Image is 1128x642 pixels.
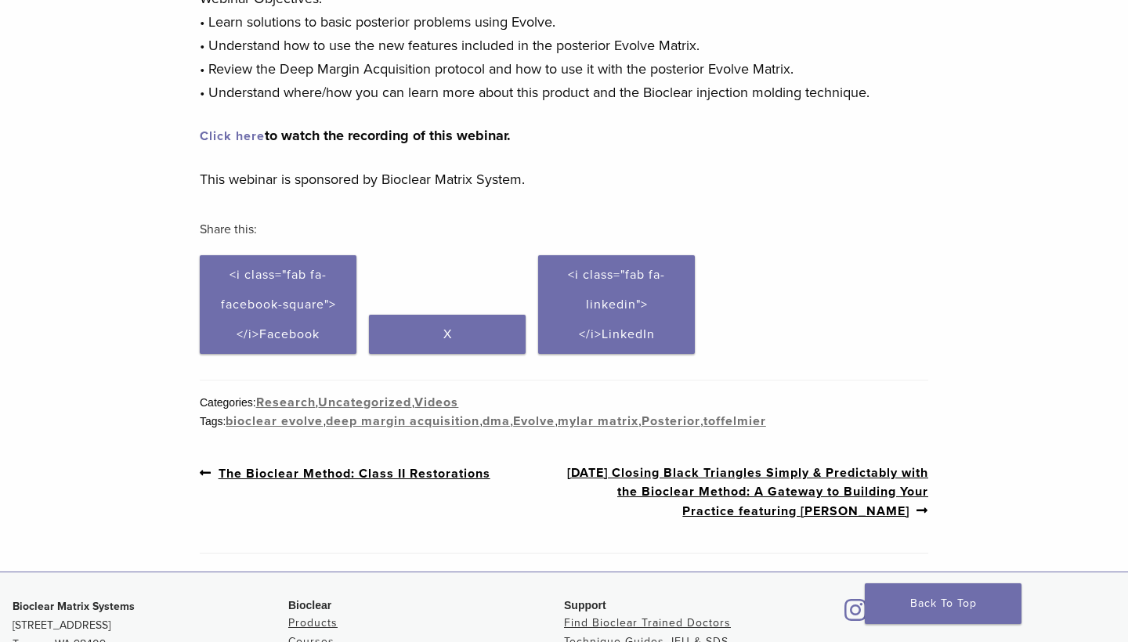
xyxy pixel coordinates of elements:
strong: to watch the recording of this webinar. [200,127,511,144]
a: [DATE] Closing Black Triangles Simply & Predictably with the Bioclear Method: A Gateway to Buildi... [564,463,928,521]
a: mylar matrix [558,413,638,429]
span: Support [564,599,606,611]
a: deep margin acquisition [326,413,479,429]
h3: Share this: [200,211,928,248]
a: toffelmier [703,413,766,429]
a: Posterior [642,413,700,429]
a: The Bioclear Method: Class II Restorations [200,463,490,483]
span: Bioclear [288,599,331,611]
a: Uncategorized [318,395,411,410]
span: <i class="fab fa-facebook-square"></i>Facebook [221,267,336,342]
a: Back To Top [865,583,1021,624]
a: X [369,315,526,354]
a: Research [256,395,316,410]
nav: Post Navigation [200,431,928,554]
a: dma [483,413,510,429]
a: bioclear evolve [226,413,323,429]
div: Tags: , , , , , , [200,412,928,431]
a: Products [288,616,338,629]
span: <i class="fab fa-linkedin"></i>LinkedIn [568,267,665,342]
a: undefined (opens in a new tab) [200,128,265,144]
span: X [443,326,452,342]
div: Categories: , , [200,393,928,412]
a: <i class="fab fa-linkedin"></i>LinkedIn [538,255,695,354]
a: Videos [414,395,458,410]
a: Evolve [513,413,555,429]
a: <i class="fab fa-facebook-square"></i>Facebook [200,255,356,354]
p: This webinar is sponsored by Bioclear Matrix System. [200,168,928,191]
strong: Bioclear Matrix Systems [13,600,135,613]
a: Find Bioclear Trained Doctors [564,616,731,629]
a: Bioclear [840,608,873,623]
